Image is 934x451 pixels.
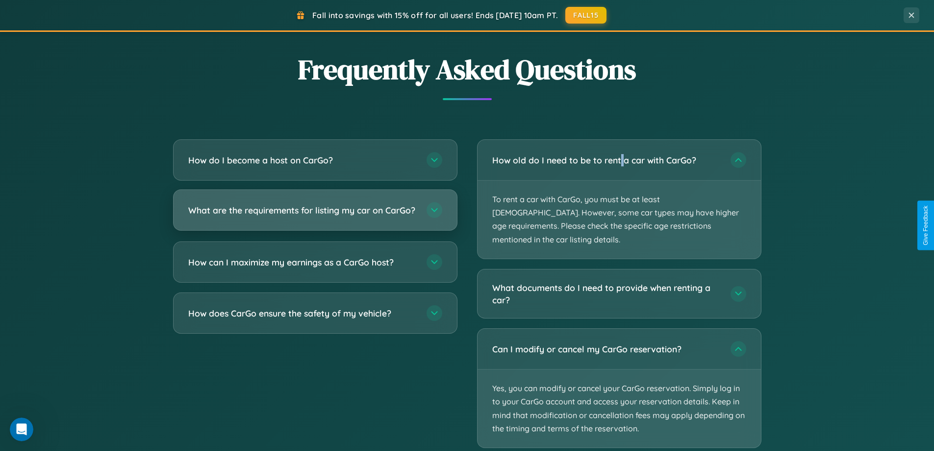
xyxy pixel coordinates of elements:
h3: How can I maximize my earnings as a CarGo host? [188,256,417,268]
h3: What documents do I need to provide when renting a car? [492,282,721,306]
span: Fall into savings with 15% off for all users! Ends [DATE] 10am PT. [312,10,558,20]
h3: Can I modify or cancel my CarGo reservation? [492,343,721,355]
h3: What are the requirements for listing my car on CarGo? [188,204,417,216]
p: Yes, you can modify or cancel your CarGo reservation. Simply log in to your CarGo account and acc... [478,370,761,448]
h3: How old do I need to be to rent a car with CarGo? [492,154,721,166]
h3: How does CarGo ensure the safety of my vehicle? [188,307,417,319]
div: Give Feedback [922,206,929,245]
h2: Frequently Asked Questions [173,51,761,88]
iframe: Intercom live chat [10,418,33,441]
button: FALL15 [565,7,606,24]
h3: How do I become a host on CarGo? [188,154,417,166]
p: To rent a car with CarGo, you must be at least [DEMOGRAPHIC_DATA]. However, some car types may ha... [478,181,761,259]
